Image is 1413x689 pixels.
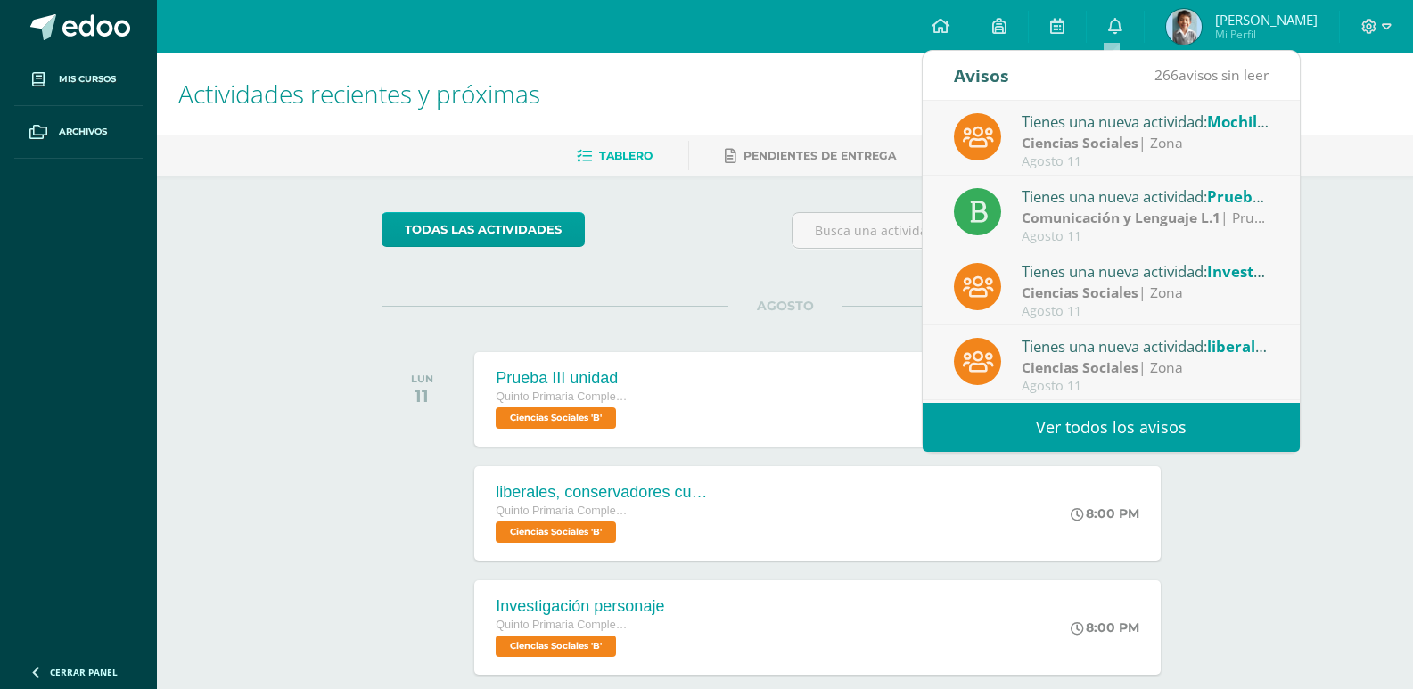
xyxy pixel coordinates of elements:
[496,390,629,403] span: Quinto Primaria Complementaria
[496,483,710,502] div: liberales, conservadores cuestionario
[1071,619,1139,636] div: 8:00 PM
[1022,379,1269,394] div: Agosto 11
[1207,186,1337,207] span: Prueba III unidad
[1022,357,1269,378] div: | Zona
[1166,9,1202,45] img: aec2a4d849cd53835aa2747142f9c19d.png
[14,106,143,159] a: Archivos
[496,636,616,657] span: Ciencias Sociales 'B'
[793,213,1187,248] input: Busca una actividad próxima aquí...
[411,373,433,385] div: LUN
[1154,65,1269,85] span: avisos sin leer
[382,212,585,247] a: todas las Actividades
[496,369,629,388] div: Prueba III unidad
[496,619,629,631] span: Quinto Primaria Complementaria
[1022,110,1269,133] div: Tienes una nueva actividad:
[1207,261,1384,282] span: Investigación personaje
[496,521,616,543] span: Ciencias Sociales 'B'
[1022,208,1220,227] strong: Comunicación y Lenguaje L.1
[50,666,118,678] span: Cerrar panel
[1071,505,1139,521] div: 8:00 PM
[178,77,540,111] span: Actividades recientes y próximas
[1022,259,1269,283] div: Tienes una nueva actividad:
[954,51,1009,100] div: Avisos
[743,149,896,162] span: Pendientes de entrega
[599,149,653,162] span: Tablero
[923,403,1300,452] a: Ver todos los avisos
[1022,133,1138,152] strong: Ciencias Sociales
[728,298,842,314] span: AGOSTO
[1022,283,1138,302] strong: Ciencias Sociales
[1022,334,1269,357] div: Tienes una nueva actividad:
[496,504,629,517] span: Quinto Primaria Complementaria
[59,125,107,139] span: Archivos
[1022,304,1269,319] div: Agosto 11
[1022,229,1269,244] div: Agosto 11
[1022,357,1138,377] strong: Ciencias Sociales
[1022,133,1269,153] div: | Zona
[1207,111,1333,132] span: Mochila 72 horas
[1215,11,1318,29] span: [PERSON_NAME]
[496,407,616,429] span: Ciencias Sociales 'B'
[725,142,896,170] a: Pendientes de entrega
[496,597,664,616] div: Investigación personaje
[1022,154,1269,169] div: Agosto 11
[1154,65,1179,85] span: 266
[1022,283,1269,303] div: | Zona
[577,142,653,170] a: Tablero
[1022,185,1269,208] div: Tienes una nueva actividad:
[1215,27,1318,42] span: Mi Perfil
[59,72,116,86] span: Mis cursos
[1022,208,1269,228] div: | Prueba de Logro
[14,53,143,106] a: Mis cursos
[411,385,433,406] div: 11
